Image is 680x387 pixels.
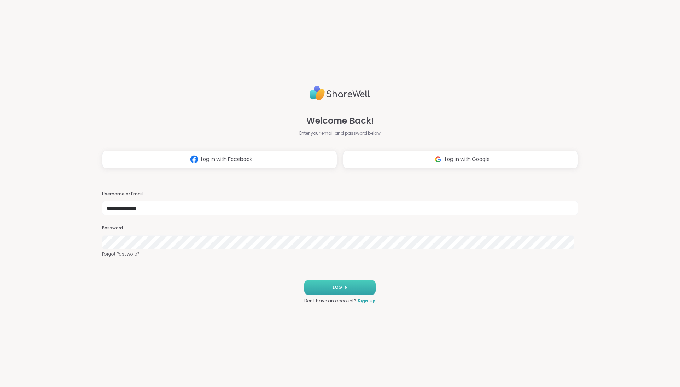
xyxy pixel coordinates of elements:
span: Welcome Back! [306,114,374,127]
img: ShareWell Logomark [431,153,445,166]
a: Forgot Password? [102,251,578,257]
h3: Username or Email [102,191,578,197]
span: Don't have an account? [304,298,356,304]
button: LOG IN [304,280,376,295]
span: Log in with Facebook [201,156,252,163]
span: Log in with Google [445,156,490,163]
img: ShareWell Logo [310,83,370,103]
h3: Password [102,225,578,231]
span: LOG IN [333,284,348,291]
span: Enter your email and password below [299,130,381,136]
button: Log in with Facebook [102,151,337,168]
img: ShareWell Logomark [187,153,201,166]
button: Log in with Google [343,151,578,168]
a: Sign up [358,298,376,304]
